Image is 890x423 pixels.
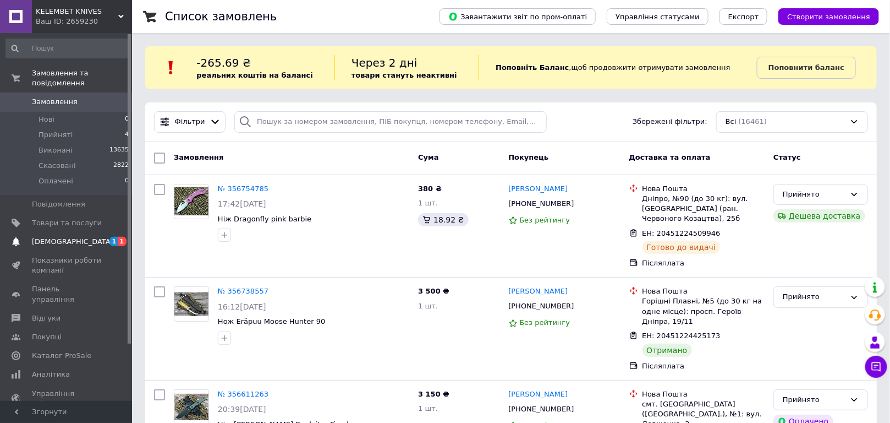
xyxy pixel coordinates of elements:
[767,12,879,20] a: Створити замовлення
[174,286,209,322] a: Фото товару
[739,117,767,126] span: (16461)
[39,115,54,124] span: Нові
[196,56,251,69] span: -265.69 ₴
[642,184,765,194] div: Нова Пошта
[174,187,208,215] img: Фото товару
[32,351,91,361] span: Каталог ProSale
[118,237,127,246] span: 1
[479,55,757,80] div: , щоб продовжити отримувати замовлення
[39,176,73,186] span: Оплачені
[113,161,129,171] span: 2822
[163,59,179,76] img: :exclamation:
[509,389,568,400] a: [PERSON_NAME]
[642,361,765,371] div: Післяплата
[418,404,438,413] span: 1 шт.
[520,318,570,327] span: Без рейтингу
[728,13,759,21] span: Експорт
[218,287,268,295] a: № 356738557
[109,237,118,246] span: 1
[726,117,737,127] span: Всі
[174,184,209,219] a: Фото товару
[109,145,129,155] span: 13635
[418,199,438,207] span: 1 шт.
[32,256,102,275] span: Показники роботи компанії
[36,7,118,17] span: KELEMBET KNIVES
[642,389,765,399] div: Нова Пошта
[125,115,129,124] span: 0
[39,145,73,155] span: Виконані
[32,370,70,379] span: Аналітика
[351,71,457,79] b: товари стануть неактивні
[32,97,78,107] span: Замовлення
[642,194,765,224] div: Дніпро, №90 (до 30 кг): вул. [GEOGRAPHIC_DATA] (ран. Червоного Козацтва), 25б
[174,394,208,420] img: Фото товару
[234,111,547,133] input: Пошук за номером замовлення, ПІБ покупця, номером телефону, Email, номером накладної
[633,117,707,127] span: Збережені фільтри:
[616,13,700,21] span: Управління статусами
[418,302,438,310] span: 1 шт.
[125,130,129,140] span: 4
[32,332,62,342] span: Покупці
[218,390,268,398] a: № 356611263
[865,356,887,378] button: Чат з покупцем
[787,13,870,21] span: Створити замовлення
[507,197,576,211] div: [PHONE_NUMBER]
[448,12,587,21] span: Завантажити звіт по пром-оплаті
[6,39,130,58] input: Пошук
[507,299,576,313] div: [PHONE_NUMBER]
[32,389,102,409] span: Управління сайтом
[642,258,765,268] div: Післяплата
[719,8,768,25] button: Експорт
[218,302,266,311] span: 16:12[DATE]
[768,63,844,72] b: Поповнити баланс
[642,344,692,357] div: Отримано
[418,213,468,226] div: 18.92 ₴
[642,296,765,327] div: Горішні Плавні, №5 (до 30 кг на одне місце): просп. Героїв Дніпра, 19/11
[773,153,801,161] span: Статус
[165,10,277,23] h1: Список замовлень
[39,130,73,140] span: Прийняті
[509,153,549,161] span: Покупець
[32,68,132,88] span: Замовлення та повідомлення
[642,286,765,296] div: Нова Пошта
[629,153,711,161] span: Доставка та оплата
[32,284,102,304] span: Панель управління
[418,185,442,193] span: 380 ₴
[783,394,845,406] div: Прийнято
[783,189,845,200] div: Прийнято
[196,71,313,79] b: реальних коштів на балансі
[439,8,596,25] button: Завантажити звіт по пром-оплаті
[218,199,266,208] span: 17:42[DATE]
[39,161,76,171] span: Скасовані
[32,218,102,228] span: Товари та послуги
[418,390,449,398] span: 3 150 ₴
[642,229,721,237] span: ЕН: 20451224509946
[218,317,325,326] a: Нож Eräpuu Moose Hunter 90
[642,241,721,254] div: Готово до видачі
[218,405,266,414] span: 20:39[DATE]
[778,8,879,25] button: Створити замовлення
[783,291,845,303] div: Прийнято
[125,176,129,186] span: 0
[507,402,576,416] div: [PHONE_NUMBER]
[642,332,721,340] span: ЕН: 20451224425173
[418,287,449,295] span: 3 500 ₴
[351,56,417,69] span: Через 2 дні
[218,185,268,193] a: № 356754785
[418,153,438,161] span: Cума
[509,184,568,194] a: [PERSON_NAME]
[218,215,311,223] a: Ніж Dragonfly pink barbie
[174,292,208,316] img: Фото товару
[32,237,113,247] span: [DEMOGRAPHIC_DATA]
[32,199,85,209] span: Повідомлення
[496,63,569,72] b: Поповніть Баланс
[520,216,570,224] span: Без рейтингу
[757,57,856,79] a: Поповнити баланс
[32,313,61,323] span: Відгуки
[36,17,132,26] div: Ваш ID: 2659230
[174,153,223,161] span: Замовлення
[607,8,708,25] button: Управління статусами
[773,209,865,223] div: Дешева доставка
